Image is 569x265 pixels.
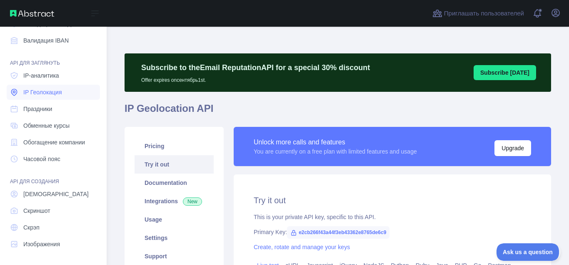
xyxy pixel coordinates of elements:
[23,155,60,163] span: Часовой пояс
[254,213,531,221] div: This is your private API key, specific to this API.
[23,36,69,45] span: Валидация IBAN
[135,137,214,155] a: Pricing
[23,121,70,130] span: Обменные курсы
[474,65,536,80] button: Subscribe [DATE]
[23,138,85,146] span: Обогащение компании
[7,135,100,150] a: Обогащение компании
[254,228,531,236] div: Primary Key:
[23,71,59,80] span: IP-аналитика
[10,10,54,17] img: Абстрактный API
[183,197,202,206] span: New
[7,168,100,185] div: API ДЛЯ СОЗДАНИЯ
[125,102,551,122] h1: IP Geolocation API
[7,237,100,252] a: Изображения
[135,229,214,247] a: Settings
[7,203,100,218] a: Скриншот
[7,68,100,83] a: IP-аналитика
[141,73,370,83] p: Offer expires on сентябрь 1st.
[7,187,100,202] a: [DEMOGRAPHIC_DATA]
[444,9,524,18] span: Приглашать пользователей
[494,140,531,156] button: Upgrade
[141,62,370,73] p: Subscribe to the Email Reputation API for a special 30 % discount
[7,220,100,235] a: Скрэп
[135,192,214,210] a: Integrations New
[135,174,214,192] a: Documentation
[254,147,417,156] div: You are currently on a free plan with limited features and usage
[23,223,40,232] span: Скрэп
[7,101,100,116] a: Праздники
[7,118,100,133] a: Обменные курсы
[135,210,214,229] a: Usage
[497,243,561,261] iframe: Toggle Customer Support
[431,7,526,20] button: Приглашать пользователей
[7,33,100,48] a: Валидация IBAN
[7,50,100,66] div: API ДЛЯ ЗАГЛЯНУТЬ
[7,85,100,100] a: IP Геолокация
[23,190,89,198] span: [DEMOGRAPHIC_DATA]
[23,88,62,96] span: IP Геолокация
[254,137,417,147] div: Unlock more calls and features
[254,194,531,206] h2: Try it out
[254,244,350,250] a: Create, rotate and manage your keys
[135,155,214,174] a: Try it out
[23,207,50,215] span: Скриншот
[23,105,52,113] span: Праздники
[287,226,389,239] span: e2cb266f43a44f3eb43362e8765de6c9
[7,151,100,167] a: Часовой пояс
[23,240,60,248] span: Изображения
